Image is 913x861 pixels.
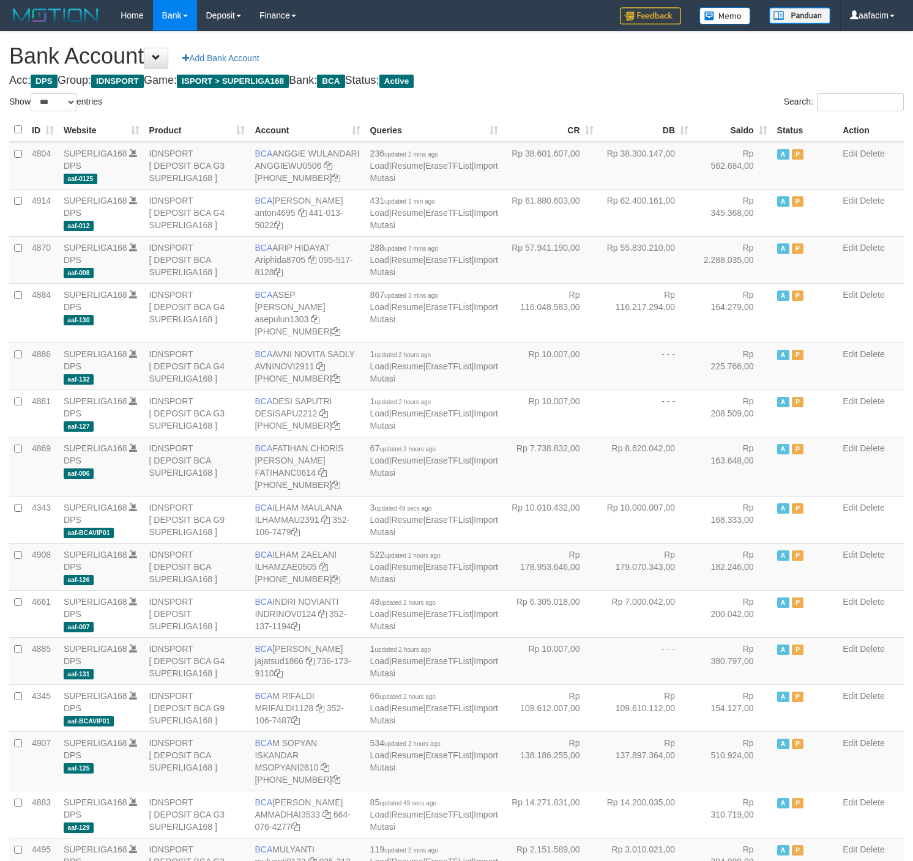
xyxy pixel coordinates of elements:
[598,437,694,496] td: Rp 8.620.042,00
[598,390,694,437] td: - - -
[255,243,272,253] span: BCA
[64,797,127,807] a: SUPERLIGA168
[64,149,127,158] a: SUPERLIGA168
[792,550,804,561] span: Paused
[843,503,857,512] a: Edit
[792,397,804,407] span: Paused
[693,189,772,236] td: Rp 345.368,00
[693,543,772,590] td: Rp 182.246,00
[843,243,857,253] a: Edit
[370,408,389,418] a: Load
[27,496,59,543] td: 4343
[255,656,303,666] a: jajatsud1866
[27,543,59,590] td: 4908
[391,161,423,171] a: Resume
[64,290,127,300] a: SUPERLIGA168
[322,810,331,819] a: Copy AMMADHAI3533 to clipboard
[370,656,389,666] a: Load
[255,609,316,619] a: INDRINOV0124
[250,142,365,190] td: ANGGIE WULANDARI [PHONE_NUMBER]
[370,503,498,537] span: | | |
[274,267,283,277] a: Copy 0955178128 to clipboard
[59,283,144,342] td: DPS
[391,361,423,371] a: Resume
[384,292,438,299] span: updated 3 mins ago
[384,151,438,158] span: updated 2 mins ago
[503,236,598,283] td: Rp 57.941.190,00
[64,221,94,231] span: aaf-012
[693,390,772,437] td: Rp 208.509,00
[370,609,498,631] a: Import Mutasi
[59,189,144,236] td: DPS
[425,408,471,418] a: EraseTFList
[503,496,598,543] td: Rp 10.010.432,00
[370,396,431,406] span: 1
[777,290,789,301] span: Active
[250,543,365,590] td: ILHAM ZAELANI [PHONE_NUMBER]
[144,236,250,283] td: IDNSPORT [ DEPOSIT BCA SUPERLIGA168 ]
[31,75,58,88] span: DPS
[298,208,307,218] a: Copy anton4695 to clipboard
[843,196,857,205] a: Edit
[777,444,789,454] span: Active
[27,118,59,142] th: ID: activate to sort column ascending
[255,396,272,406] span: BCA
[370,161,389,171] a: Load
[425,161,471,171] a: EraseTFList
[250,283,365,342] td: ASEP [PERSON_NAME] [PHONE_NUMBER]
[59,142,144,190] td: DPS
[321,763,329,772] a: Copy MSOPYANI2610 to clipboard
[598,142,694,190] td: Rp 38.300.147,00
[370,290,498,324] span: | | |
[64,196,127,205] a: SUPERLIGA168
[144,437,250,496] td: IDNSPORT [ DEPOSIT BCA SUPERLIGA168 ]
[255,161,321,171] a: ANGGIEWU0506
[860,797,884,807] a: Delete
[792,243,804,254] span: Paused
[425,255,471,265] a: EraseTFList
[391,302,423,312] a: Resume
[255,443,272,453] span: BCA
[144,142,250,190] td: IDNSPORT [ DEPOSIT BCA G3 SUPERLIGA168 ]
[425,750,471,760] a: EraseTFList
[860,644,884,654] a: Delete
[64,468,94,479] span: aaf-006
[332,480,340,490] a: Copy 4062281727 to clipboard
[144,189,250,236] td: IDNSPORT [ DEPOSIT BCA G4 SUPERLIGA168 ]
[693,142,772,190] td: Rp 562.684,00
[64,597,127,607] a: SUPERLIGA168
[64,644,127,654] a: SUPERLIGA168
[777,149,789,160] span: Active
[843,844,857,854] a: Edit
[843,691,857,701] a: Edit
[64,374,94,385] span: aaf-132
[291,621,300,631] a: Copy 3521371194 to clipboard
[274,220,283,230] a: Copy 4410135022 to clipboard
[503,118,598,142] th: CR: activate to sort column ascending
[693,283,772,342] td: Rp 164.279,00
[59,236,144,283] td: DPS
[365,118,503,142] th: Queries: activate to sort column ascending
[27,283,59,342] td: 4884
[332,421,340,430] a: Copy 4062280453 to clipboard
[425,656,471,666] a: EraseTFList
[379,446,436,453] span: updated 2 hours ago
[425,562,471,572] a: EraseTFList
[255,562,316,572] a: ILHAMZAE0505
[503,590,598,637] td: Rp 6.305.018,00
[777,397,789,407] span: Active
[370,562,389,572] a: Load
[291,822,300,832] a: Copy 6640764277 to clipboard
[792,149,804,160] span: Paused
[274,668,283,678] a: Copy 7361739110 to clipboard
[64,174,97,184] span: aaf-0125
[64,550,127,560] a: SUPERLIGA168
[324,161,332,171] a: Copy ANGGIEWU0506 to clipboard
[370,396,498,430] span: | | |
[792,196,804,207] span: Paused
[370,456,389,465] a: Load
[843,290,857,300] a: Edit
[370,243,438,253] span: 288
[319,562,328,572] a: Copy ILHAMZAE0505 to clipboard
[777,550,789,561] span: Active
